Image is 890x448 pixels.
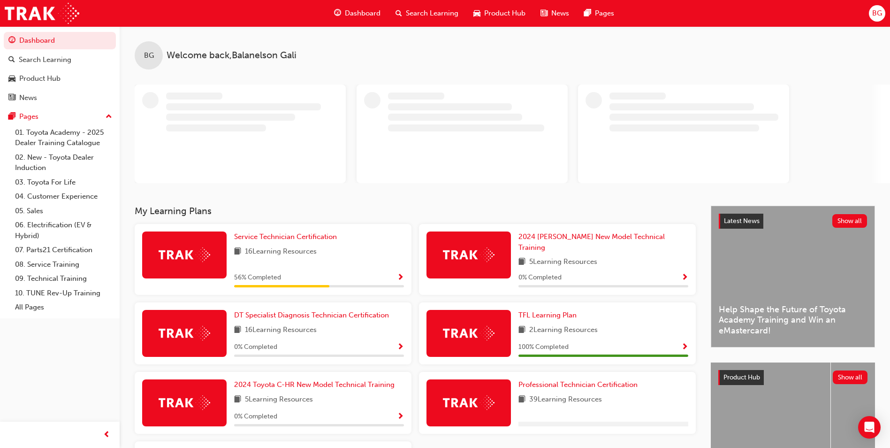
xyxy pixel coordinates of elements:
[245,324,317,336] span: 16 Learning Resources
[397,341,404,353] button: Show Progress
[529,256,597,268] span: 5 Learning Resources
[234,342,277,353] span: 0 % Completed
[518,380,638,389] span: Professional Technician Certification
[135,206,696,216] h3: My Learning Plans
[484,8,525,19] span: Product Hub
[518,342,569,353] span: 100 % Completed
[234,272,281,283] span: 56 % Completed
[144,50,154,61] span: BG
[4,30,116,108] button: DashboardSearch LearningProduct HubNews
[529,324,598,336] span: 2 Learning Resources
[234,232,337,241] span: Service Technician Certification
[551,8,569,19] span: News
[858,416,881,439] div: Open Intercom Messenger
[397,272,404,284] button: Show Progress
[4,108,116,125] button: Pages
[8,37,15,45] span: guage-icon
[397,413,404,421] span: Show Progress
[167,50,297,61] span: Welcome back , Balanelson Gali
[577,4,622,23] a: pages-iconPages
[8,56,15,64] span: search-icon
[19,111,38,122] div: Pages
[518,394,525,406] span: book-icon
[11,125,116,150] a: 01. Toyota Academy - 2025 Dealer Training Catalogue
[11,175,116,190] a: 03. Toyota For Life
[397,343,404,352] span: Show Progress
[529,394,602,406] span: 39 Learning Resources
[724,217,760,225] span: Latest News
[718,370,867,385] a: Product HubShow all
[234,232,341,242] a: Service Technician Certification
[719,214,867,229] a: Latest NewsShow all
[711,206,875,348] a: Latest NewsShow allHelp Shape the Future of Toyota Academy Training and Win an eMastercard!
[245,394,313,406] span: 5 Learning Resources
[584,8,591,19] span: pages-icon
[443,326,494,340] img: Trak
[4,51,116,69] a: Search Learning
[681,343,688,352] span: Show Progress
[396,8,402,19] span: search-icon
[533,4,577,23] a: news-iconNews
[832,214,867,228] button: Show all
[397,274,404,282] span: Show Progress
[345,8,380,19] span: Dashboard
[11,150,116,175] a: 02. New - Toyota Dealer Induction
[11,257,116,272] a: 08. Service Training
[11,243,116,257] a: 07. Parts21 Certification
[19,73,61,84] div: Product Hub
[11,204,116,218] a: 05. Sales
[103,429,110,441] span: prev-icon
[234,379,398,390] a: 2024 Toyota C-HR New Model Technical Training
[595,8,614,19] span: Pages
[234,394,241,406] span: book-icon
[159,247,210,262] img: Trak
[466,4,533,23] a: car-iconProduct Hub
[106,111,112,123] span: up-icon
[19,93,37,103] div: News
[4,32,116,49] a: Dashboard
[388,4,466,23] a: search-iconSearch Learning
[397,411,404,423] button: Show Progress
[518,272,562,283] span: 0 % Completed
[19,54,71,65] div: Search Learning
[234,311,389,319] span: DT Specialist Diagnosis Technician Certification
[245,246,317,258] span: 16 Learning Resources
[872,8,882,19] span: BG
[234,310,393,321] a: DT Specialist Diagnosis Technician Certification
[518,379,641,390] a: Professional Technician Certification
[234,411,277,422] span: 0 % Completed
[681,274,688,282] span: Show Progress
[518,311,577,319] span: TFL Learning Plan
[869,5,885,22] button: BG
[473,8,480,19] span: car-icon
[11,286,116,301] a: 10. TUNE Rev-Up Training
[518,256,525,268] span: book-icon
[406,8,458,19] span: Search Learning
[540,8,548,19] span: news-icon
[11,189,116,204] a: 04. Customer Experience
[518,232,688,253] a: 2024 [PERSON_NAME] New Model Technical Training
[5,3,79,24] img: Trak
[159,395,210,410] img: Trak
[334,8,341,19] span: guage-icon
[11,218,116,243] a: 06. Electrification (EV & Hybrid)
[234,324,241,336] span: book-icon
[723,373,760,381] span: Product Hub
[833,371,868,384] button: Show all
[234,246,241,258] span: book-icon
[518,232,665,252] span: 2024 [PERSON_NAME] New Model Technical Training
[327,4,388,23] a: guage-iconDashboard
[443,247,494,262] img: Trak
[8,75,15,83] span: car-icon
[4,89,116,107] a: News
[518,310,580,321] a: TFL Learning Plan
[443,395,494,410] img: Trak
[681,272,688,284] button: Show Progress
[719,304,867,336] span: Help Shape the Future of Toyota Academy Training and Win an eMastercard!
[681,341,688,353] button: Show Progress
[8,94,15,102] span: news-icon
[518,324,525,336] span: book-icon
[8,113,15,121] span: pages-icon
